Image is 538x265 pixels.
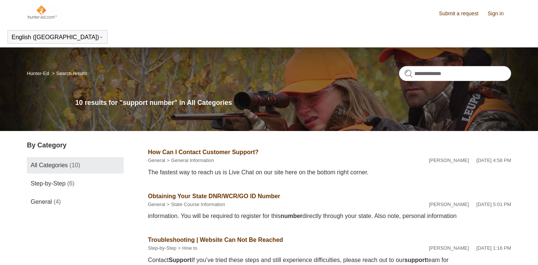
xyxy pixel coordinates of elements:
em: support [404,257,427,263]
a: General [148,158,165,163]
span: (4) [53,199,61,205]
li: [PERSON_NAME] [429,157,469,164]
li: General Information [165,157,214,164]
a: Hunter-Ed [27,71,49,76]
a: General Information [171,158,214,163]
span: All Categories [31,162,68,168]
div: Contact If you’ve tried these steps and still experience difficulties, please reach out to our te... [148,256,511,265]
a: Sign in [488,10,511,18]
time: 05/15/2024, 13:16 [476,245,511,251]
li: [PERSON_NAME] [429,244,469,252]
a: General (4) [27,194,124,210]
li: General [148,157,165,164]
a: Step-by-Step [148,245,176,251]
h3: By Category [27,140,124,150]
span: (10) [69,162,80,168]
button: English ([GEOGRAPHIC_DATA]) [12,34,103,41]
a: Obtaining Your State DNR/WCR/GO ID Number [148,193,280,199]
a: State Course Information [171,202,225,207]
a: General [148,202,165,207]
li: Step-by-Step [148,244,176,252]
a: Submit a request [439,10,486,18]
a: How Can I Contact Customer Support? [148,149,259,155]
li: [PERSON_NAME] [429,201,469,208]
li: Hunter-Ed [27,71,50,76]
time: 02/12/2024, 16:58 [476,158,511,163]
div: The fastest way to reach us is Live Chat on our site here on the bottom right corner. [148,168,511,177]
div: information. You will be required to register for this directly through your state. Also note, pe... [148,212,511,221]
span: (6) [67,180,75,187]
li: Search results [50,71,87,76]
time: 02/12/2024, 17:01 [476,202,511,207]
a: Troubleshooting | Website Can Not Be Reached [148,237,283,243]
li: State Course Information [165,201,225,208]
em: Support [168,257,191,263]
a: Step-by-Step (6) [27,175,124,192]
a: How to [182,245,197,251]
span: Step-by-Step [31,180,65,187]
img: Hunter-Ed Help Center home page [27,4,57,19]
a: All Categories (10) [27,157,124,174]
em: number [281,213,303,219]
h1: 10 results for "support number" in All Categories [75,98,511,108]
input: Search [399,66,511,81]
span: General [31,199,52,205]
li: General [148,201,165,208]
li: How to [176,244,197,252]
